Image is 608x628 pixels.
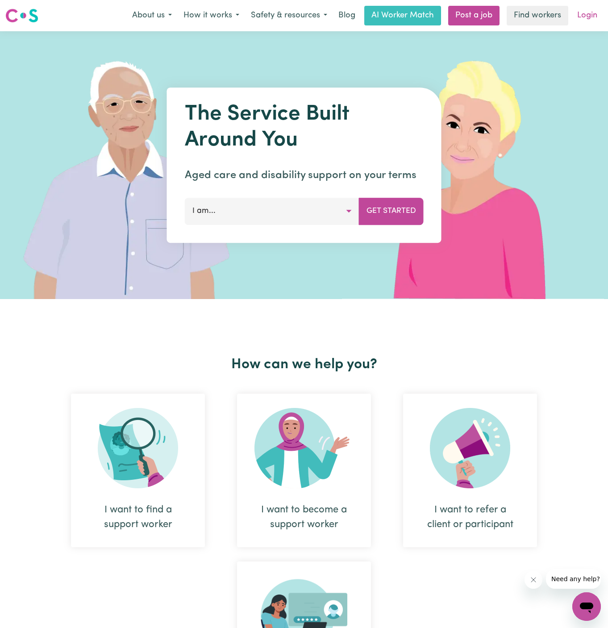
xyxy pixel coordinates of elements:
[245,6,333,25] button: Safety & resources
[430,408,510,488] img: Refer
[185,167,424,183] p: Aged care and disability support on your terms
[403,394,537,547] div: I want to refer a client or participant
[92,503,183,532] div: I want to find a support worker
[546,569,601,589] iframe: Message from company
[507,6,568,25] a: Find workers
[258,503,350,532] div: I want to become a support worker
[448,6,500,25] a: Post a job
[572,592,601,621] iframe: Button to launch messaging window
[5,5,38,26] a: Careseekers logo
[425,503,516,532] div: I want to refer a client or participant
[185,102,424,153] h1: The Service Built Around You
[525,571,542,589] iframe: Close message
[185,198,359,225] button: I am...
[364,6,441,25] a: AI Worker Match
[333,6,361,25] a: Blog
[71,394,205,547] div: I want to find a support worker
[178,6,245,25] button: How it works
[126,6,178,25] button: About us
[359,198,424,225] button: Get Started
[237,394,371,547] div: I want to become a support worker
[254,408,354,488] img: Become Worker
[98,408,178,488] img: Search
[572,6,603,25] a: Login
[5,8,38,24] img: Careseekers logo
[55,356,553,373] h2: How can we help you?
